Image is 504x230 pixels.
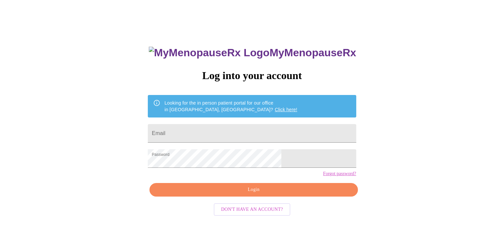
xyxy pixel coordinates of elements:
img: MyMenopauseRx Logo [149,47,269,59]
button: Don't have an account? [214,203,290,216]
div: Looking for the in person patient portal for our office in [GEOGRAPHIC_DATA], [GEOGRAPHIC_DATA]? [164,97,297,115]
a: Click here! [275,107,297,112]
h3: Log into your account [148,69,356,82]
button: Login [149,183,358,197]
span: Login [157,186,350,194]
a: Forgot password? [323,171,356,176]
h3: MyMenopauseRx [149,47,356,59]
a: Don't have an account? [212,206,292,211]
span: Don't have an account? [221,206,283,214]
